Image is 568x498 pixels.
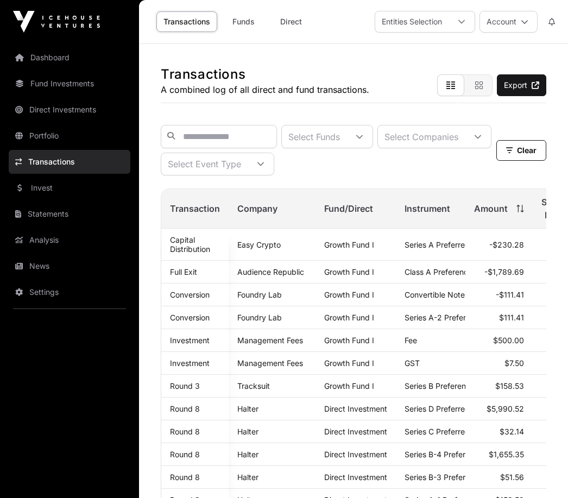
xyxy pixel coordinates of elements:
[237,381,270,390] a: Tracksuit
[324,472,387,482] span: Direct Investment
[9,228,130,252] a: Analysis
[237,427,258,436] a: Halter
[465,352,533,375] td: $7.50
[170,202,220,215] span: Transaction
[324,427,387,436] span: Direct Investment
[324,450,387,459] span: Direct Investment
[405,336,417,345] span: Fee
[269,11,313,32] a: Direct
[324,240,374,249] a: Growth Fund I
[170,404,200,413] a: Round 8
[9,280,130,304] a: Settings
[161,66,369,83] h1: Transactions
[405,267,499,276] span: Class A Preference Shares
[324,290,374,299] a: Growth Fund I
[324,404,387,413] span: Direct Investment
[237,313,282,322] a: Foundry Lab
[9,202,130,226] a: Statements
[9,72,130,96] a: Fund Investments
[405,381,501,390] span: Series B Preference Shares
[465,443,533,466] td: $1,655.35
[237,202,277,215] span: Company
[465,283,533,306] td: -$111.41
[9,150,130,174] a: Transactions
[170,358,210,368] a: Investment
[465,420,533,443] td: $32.14
[405,290,497,299] span: Convertible Note ([DATE])
[375,11,449,32] div: Entities Selection
[514,446,568,498] iframe: Chat Widget
[170,313,210,322] a: Conversion
[324,202,373,215] span: Fund/Direct
[170,381,200,390] a: Round 3
[170,427,200,436] a: Round 8
[222,11,265,32] a: Funds
[9,176,130,200] a: Invest
[9,124,130,148] a: Portfolio
[170,267,197,276] a: Full Exit
[9,254,130,278] a: News
[479,11,538,33] button: Account
[237,267,304,276] a: Audience Republic
[9,46,130,70] a: Dashboard
[237,336,307,345] p: Management Fees
[465,398,533,420] td: $5,990.52
[405,313,501,322] span: Series A-2 Preferred Stock
[170,336,210,345] a: Investment
[324,381,374,390] a: Growth Fund I
[237,450,258,459] a: Halter
[237,358,307,368] p: Management Fees
[170,450,200,459] a: Round 8
[237,472,258,482] a: Halter
[474,202,508,215] span: Amount
[324,313,374,322] a: Growth Fund I
[324,336,374,345] a: Growth Fund I
[405,472,500,482] span: Series B-3 Preferred Stock
[465,329,533,352] td: $500.00
[13,11,100,33] img: Icehouse Ventures Logo
[465,229,533,261] td: -$230.28
[237,240,281,249] a: Easy Crypto
[170,472,200,482] a: Round 8
[324,358,374,368] a: Growth Fund I
[465,466,533,489] td: $51.56
[378,125,465,148] div: Select Companies
[170,290,210,299] a: Conversion
[170,235,210,254] a: Capital Distribution
[282,125,346,148] div: Select Funds
[156,11,217,32] a: Transactions
[9,98,130,122] a: Direct Investments
[324,267,374,276] a: Growth Fund I
[237,404,258,413] a: Halter
[465,261,533,283] td: -$1,789.69
[405,240,493,249] span: Series A Preferred Share
[465,375,533,398] td: $158.53
[405,404,493,413] span: Series D Preferred Stock
[496,140,546,161] button: Clear
[237,290,282,299] a: Foundry Lab
[405,427,493,436] span: Series C Preferred Stock
[405,358,420,368] span: GST
[541,196,565,222] span: Share Price
[161,153,248,175] div: Select Event Type
[465,306,533,329] td: $111.41
[405,450,500,459] span: Series B-4 Preferred Stock
[405,202,450,215] span: Instrument
[497,74,546,96] a: Export
[161,83,369,96] p: A combined log of all direct and fund transactions.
